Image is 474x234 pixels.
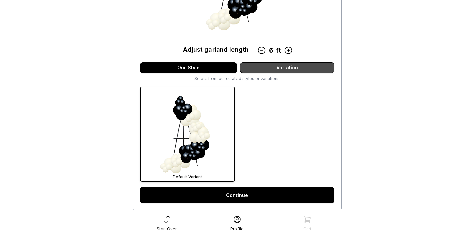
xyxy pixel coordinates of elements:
div: Select from our curated styles or variations [140,76,334,81]
div: Our Style [140,62,237,73]
div: 6 [266,45,276,56]
div: Default Variant [142,174,233,180]
div: Start Over [157,226,177,232]
img: Default Variant [141,87,234,181]
div: Profile [230,226,244,232]
div: Adjust garland length [183,45,249,54]
div: Cart [303,226,311,232]
div: ft [276,45,281,56]
div: Variation [240,62,334,73]
a: Continue [140,187,334,203]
